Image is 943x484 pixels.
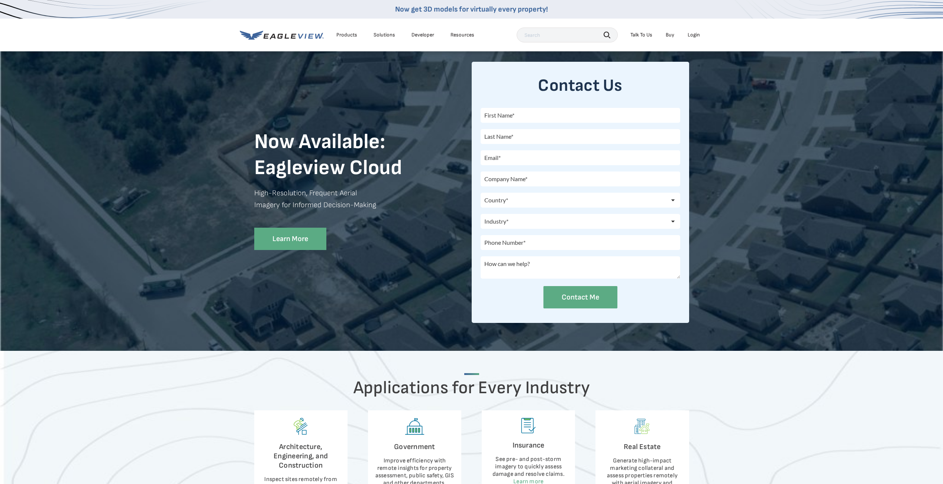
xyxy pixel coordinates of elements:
div: Solutions [374,32,395,38]
h1: Now Available: Eagleview Cloud [254,129,472,181]
div: Talk To Us [630,32,652,38]
input: Contact Me [543,286,617,309]
h2: Applications for Every Industry [254,373,689,410]
a: Now get 3D models for virtually every property! [395,5,548,14]
div: Login [688,32,700,38]
p: See pre- and post-storm imagery to quickly assess damage and resolve claims. [489,456,568,478]
strong: Contact Us [538,76,622,96]
input: Search [517,28,618,42]
input: Phone Number* [481,235,680,250]
a: Learn More [254,228,326,250]
a: Developer [411,32,434,38]
div: Resources [450,32,474,38]
h4: Insurance [489,441,568,450]
input: Last Name* [481,129,680,144]
a: Buy [666,32,674,38]
div: Products [336,32,357,38]
input: Company Name* [481,172,680,186]
strong: High-Resolution, Frequent Aerial [254,189,357,198]
h4: Real Estate [603,442,681,452]
strong: Imagery for Informed Decision-Making [254,201,376,209]
input: Email* [481,150,680,165]
h4: Architecture, Engineering, and Construction [262,442,340,470]
h4: Government [375,442,454,452]
input: First Name* [481,108,680,123]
